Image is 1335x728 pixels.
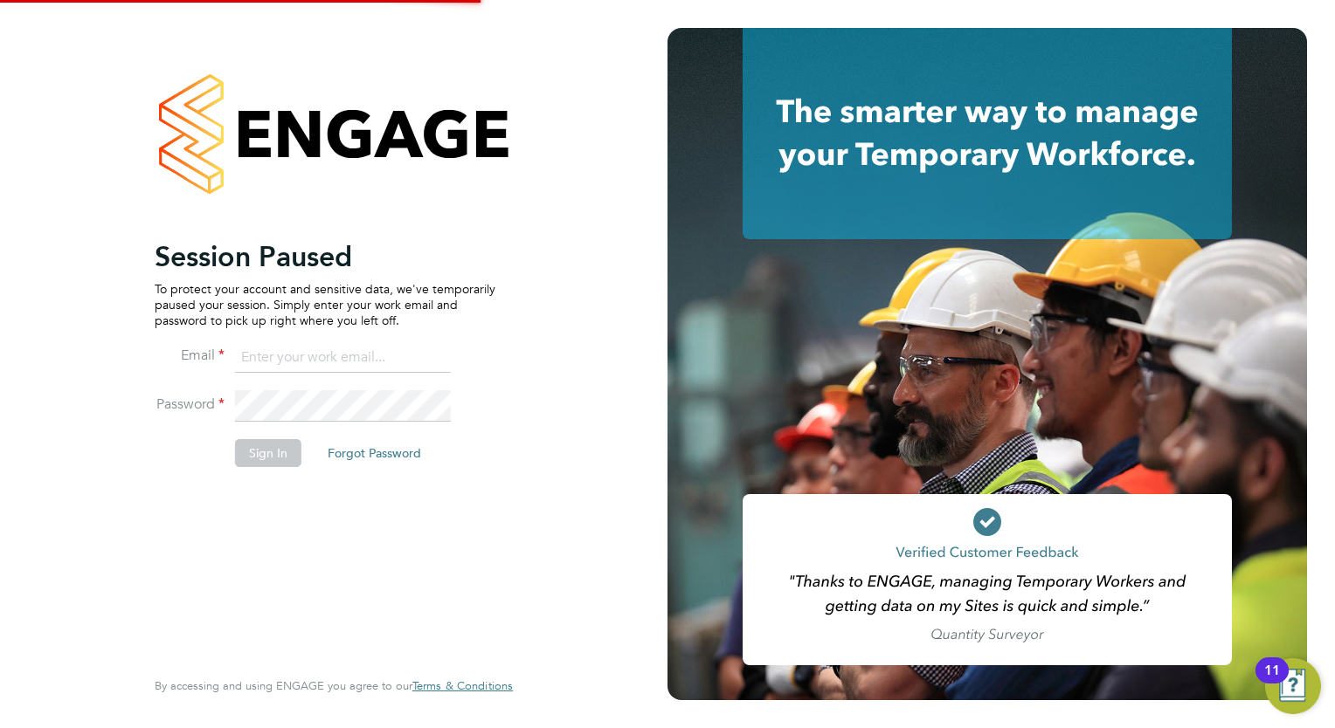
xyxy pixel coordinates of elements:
button: Open Resource Center, 11 new notifications [1265,658,1321,714]
input: Enter your work email... [235,342,451,374]
a: Terms & Conditions [412,679,513,693]
button: Forgot Password [314,439,435,467]
h2: Session Paused [155,239,495,274]
p: To protect your account and sensitive data, we've temporarily paused your session. Simply enter y... [155,281,495,329]
label: Password [155,395,225,414]
span: By accessing and using ENGAGE you agree to our [155,678,513,693]
button: Sign In [235,439,301,467]
div: 11 [1264,670,1280,693]
span: Terms & Conditions [412,678,513,693]
label: Email [155,347,225,365]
